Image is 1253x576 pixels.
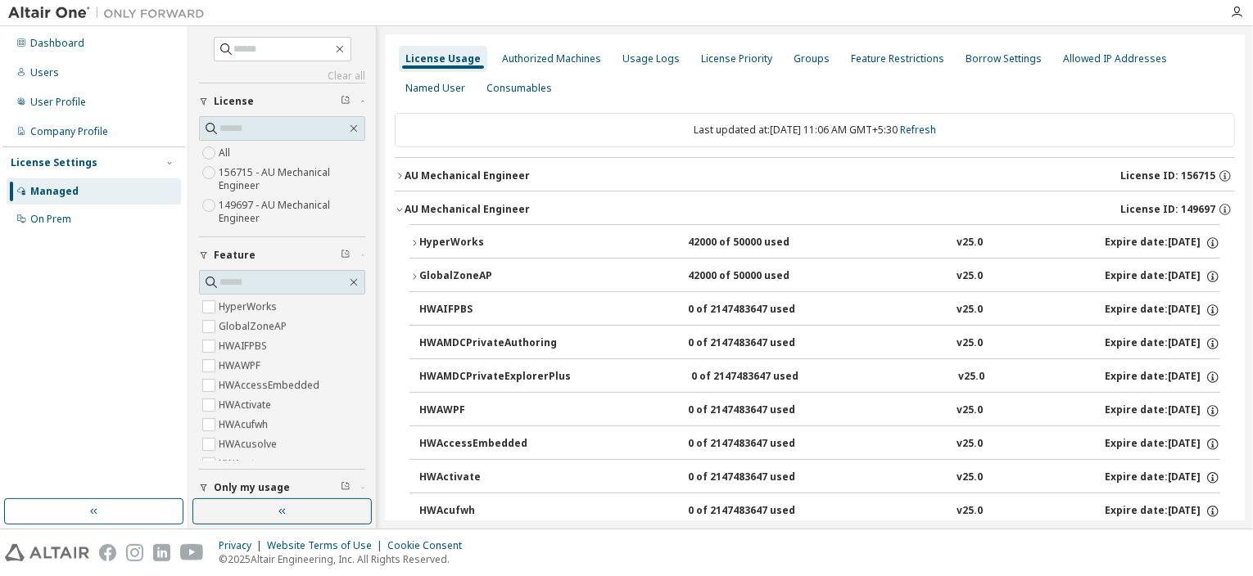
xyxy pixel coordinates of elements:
label: 156715 - AU Mechanical Engineer [219,163,365,196]
label: HWAWPF [219,356,264,376]
div: 0 of 2147483647 used [688,336,835,351]
div: License Usage [405,52,481,65]
div: v25.0 [957,403,984,418]
label: HWActivate [219,395,274,415]
div: AU Mechanical Engineer [405,169,530,182]
div: 0 of 2147483647 used [688,303,835,317]
div: Feature Restrictions [851,52,944,65]
label: HWAcusolve [219,434,280,454]
div: HWAMDCPrivateExplorerPlus [419,370,571,385]
label: 149697 - AU Mechanical Engineer [219,196,365,228]
span: License [214,95,254,108]
div: Expire date: [DATE] [1105,336,1220,351]
img: youtube.svg [180,544,204,561]
p: © 2025 Altair Engineering, Inc. All Rights Reserved. [219,552,472,566]
div: 0 of 2147483647 used [688,403,835,418]
button: License [199,83,365,119]
div: Authorized Machines [502,52,601,65]
label: HWAcufwh [219,415,271,434]
button: HyperWorks42000 of 50000 usedv25.0Expire date:[DATE] [409,225,1220,261]
button: Only my usage [199,470,365,506]
button: HWAMDCPrivateAuthoring0 of 2147483647 usedv25.0Expire date:[DATE] [419,326,1220,362]
span: Only my usage [214,481,290,494]
div: Borrow Settings [966,52,1042,65]
span: Feature [214,249,256,262]
div: 0 of 2147483647 used [691,370,839,385]
div: HWAIFPBS [419,303,567,317]
div: Expire date: [DATE] [1105,437,1220,452]
button: AU Mechanical EngineerLicense ID: 149697 [395,191,1235,227]
span: Clear filter [341,481,351,494]
div: Consumables [486,82,552,95]
div: 0 of 2147483647 used [688,470,835,485]
div: Expire date: [DATE] [1105,236,1220,250]
div: 0 of 2147483647 used [688,504,835,519]
div: User Profile [30,96,86,109]
button: HWAcufwh0 of 2147483647 usedv25.0Expire date:[DATE] [419,493,1220,529]
div: Dashboard [30,37,84,50]
div: Allowed IP Addresses [1063,52,1167,65]
img: linkedin.svg [153,544,170,561]
div: Privacy [219,539,267,552]
div: Users [30,66,59,79]
div: 42000 of 50000 used [688,236,835,250]
div: Managed [30,185,79,198]
div: v25.0 [957,269,984,284]
div: Last updated at: [DATE] 11:06 AM GMT+5:30 [395,113,1235,147]
div: v25.0 [957,303,984,317]
label: HyperWorks [219,297,280,317]
div: Groups [794,52,830,65]
div: HWAcufwh [419,504,567,519]
img: altair_logo.svg [5,544,89,561]
div: v25.0 [958,370,984,385]
img: instagram.svg [126,544,143,561]
a: Clear all [199,70,365,83]
span: License ID: 149697 [1120,203,1215,216]
div: Cookie Consent [387,539,472,552]
div: GlobalZoneAP [419,269,567,284]
div: v25.0 [957,504,984,519]
button: HWAccessEmbedded0 of 2147483647 usedv25.0Expire date:[DATE] [419,426,1220,462]
a: Refresh [900,123,936,137]
div: On Prem [30,213,71,226]
div: v25.0 [957,336,984,351]
div: Named User [405,82,465,95]
div: HWAccessEmbedded [419,437,567,452]
button: HWAWPF0 of 2147483647 usedv25.0Expire date:[DATE] [419,393,1220,429]
label: HWAcutrace [219,454,278,474]
div: v25.0 [957,470,984,485]
img: Altair One [8,5,213,21]
button: HWActivate0 of 2147483647 usedv25.0Expire date:[DATE] [419,460,1220,496]
label: All [219,143,233,163]
label: GlobalZoneAP [219,317,290,336]
button: HWAIFPBS0 of 2147483647 usedv25.0Expire date:[DATE] [419,292,1220,328]
div: 0 of 2147483647 used [688,437,835,452]
button: GlobalZoneAP42000 of 50000 usedv25.0Expire date:[DATE] [409,259,1220,295]
div: 42000 of 50000 used [688,269,835,284]
button: HWAMDCPrivateExplorerPlus0 of 2147483647 usedv25.0Expire date:[DATE] [419,359,1220,395]
div: HWAWPF [419,403,567,418]
img: facebook.svg [99,544,116,561]
div: HWActivate [419,470,567,485]
div: HyperWorks [419,236,567,250]
div: Expire date: [DATE] [1105,470,1220,485]
div: AU Mechanical Engineer [405,203,530,216]
div: v25.0 [957,236,984,250]
span: Clear filter [341,249,351,262]
label: HWAccessEmbedded [219,376,323,395]
div: Usage Logs [622,52,680,65]
button: Feature [199,237,365,273]
div: Expire date: [DATE] [1105,504,1220,519]
label: HWAIFPBS [219,336,270,356]
span: Clear filter [341,95,351,108]
div: License Settings [11,156,97,169]
button: AU Mechanical EngineerLicense ID: 156715 [395,158,1235,194]
div: Website Terms of Use [267,539,387,552]
div: Expire date: [DATE] [1105,269,1220,284]
div: HWAMDCPrivateAuthoring [419,336,567,351]
div: Expire date: [DATE] [1105,403,1220,418]
div: v25.0 [957,437,984,452]
div: Expire date: [DATE] [1105,370,1220,385]
div: Expire date: [DATE] [1105,303,1220,317]
div: License Priority [701,52,772,65]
